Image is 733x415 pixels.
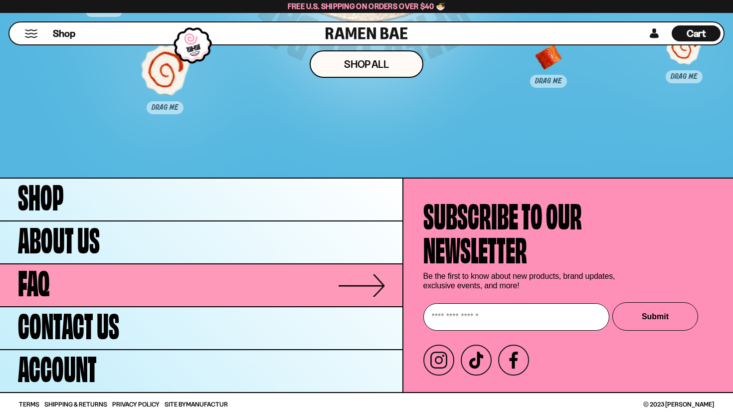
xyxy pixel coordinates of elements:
[288,1,446,11] span: Free U.S. Shipping on Orders over $40 🍜
[18,349,97,383] span: Account
[19,401,39,408] a: Terms
[687,27,706,39] span: Cart
[53,25,75,41] a: Shop
[44,401,107,408] a: Shipping & Returns
[165,401,228,408] span: Site By
[186,400,228,408] a: Manufactur
[18,220,100,254] span: About Us
[423,303,610,331] input: Enter your email
[423,197,582,264] h4: Subscribe to our newsletter
[112,401,160,408] a: Privacy Policy
[672,22,721,44] div: Cart
[18,178,64,211] span: Shop
[310,50,423,78] a: Shop ALl
[24,29,38,38] button: Mobile Menu Trigger
[423,271,623,290] p: Be the first to know about new products, brand updates, exclusive events, and more!
[643,401,714,408] span: © 2023 [PERSON_NAME]
[18,306,119,340] span: Contact Us
[612,302,698,331] button: Submit
[18,263,50,297] span: FAQ
[53,27,75,40] span: Shop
